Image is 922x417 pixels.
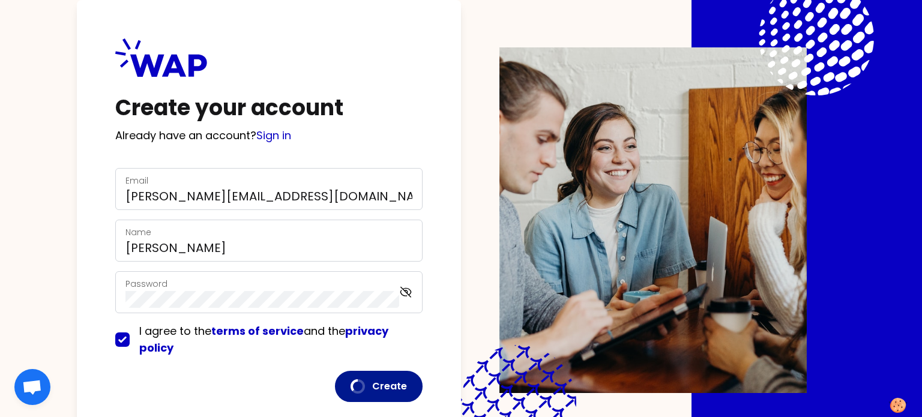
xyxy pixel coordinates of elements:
label: Email [125,175,148,187]
a: terms of service [211,323,304,338]
label: Password [125,278,167,290]
h1: Create your account [115,96,423,120]
img: Description [499,47,807,393]
a: Sign in [256,128,291,143]
button: Create [335,371,423,402]
p: Already have an account? [115,127,423,144]
div: Ouvrir le chat [14,369,50,405]
label: Name [125,226,151,238]
span: I agree to the and the [139,323,388,355]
